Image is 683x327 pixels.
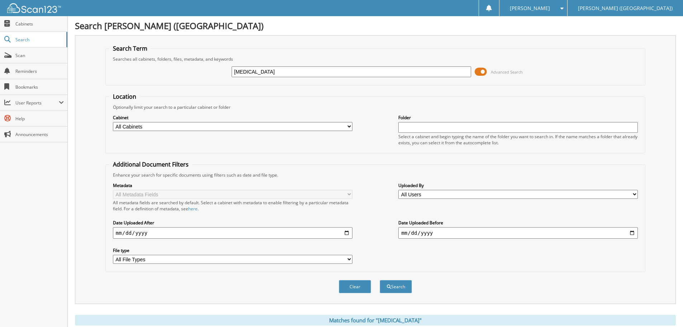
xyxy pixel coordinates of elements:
[109,160,192,168] legend: Additional Document Filters
[7,3,61,13] img: scan123-logo-white.svg
[15,37,63,43] span: Search
[15,100,59,106] span: User Reports
[398,134,638,146] div: Select a cabinet and begin typing the name of the folder you want to search in. If the name match...
[113,227,352,239] input: start
[398,115,638,121] label: Folder
[109,172,641,178] div: Enhance your search for specific documents using filters such as date and file type.
[109,45,151,52] legend: Search Term
[113,220,352,226] label: Date Uploaded After
[15,52,64,59] span: Scan
[113,182,352,188] label: Metadata
[491,69,523,75] span: Advanced Search
[398,220,638,226] label: Date Uploaded Before
[398,227,638,239] input: end
[113,115,352,121] label: Cabinet
[398,182,638,188] label: Uploaded By
[339,280,371,293] button: Clear
[109,56,641,62] div: Searches all cabinets, folders, files, metadata, and keywords
[510,6,550,10] span: [PERSON_NAME]
[109,93,140,101] legend: Location
[15,21,64,27] span: Cabinets
[578,6,673,10] span: [PERSON_NAME] ([GEOGRAPHIC_DATA])
[15,116,64,122] span: Help
[15,84,64,90] span: Bookmarks
[75,315,676,326] div: Matches found for "[MEDICAL_DATA]"
[380,280,412,293] button: Search
[113,200,352,212] div: All metadata fields are searched by default. Select a cabinet with metadata to enable filtering b...
[188,206,198,212] a: here
[15,131,64,137] span: Announcements
[113,247,352,253] label: File type
[75,20,676,32] h1: Search [PERSON_NAME] ([GEOGRAPHIC_DATA])
[15,68,64,74] span: Reminders
[109,104,641,110] div: Optionally limit your search to a particular cabinet or folder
